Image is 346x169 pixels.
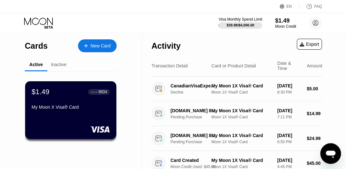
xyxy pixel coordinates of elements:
div: $1.49● ● ● ●9934My Moon X Visa® Card [25,81,116,139]
div: $1.49 [32,88,49,96]
div: $14.99 [307,111,322,116]
div: Moon 1X Visa® Card [211,115,272,119]
div: Export [300,42,319,47]
div: Inactive [51,62,66,67]
div: 4:45 PM [277,164,301,169]
div: 6:50 PM [277,140,301,144]
div: Export [297,39,322,50]
div: Moon Credit Used: $45.00 [170,164,220,169]
div: Transaction Detail [151,63,187,68]
div: Decline [170,90,220,94]
div: Moon 1X Visa® Card [211,90,272,94]
div: Active [29,62,43,67]
div: New Card [91,43,111,49]
div: My Moon 1X Visa® Card [211,83,272,88]
div: 8:30 PM [277,90,301,94]
div: Amount [307,63,322,68]
div: EN [286,4,292,9]
div: Card or Product Detail [211,63,256,68]
div: $5.00 [307,86,322,91]
div: My Moon 1X Visa® Card [211,133,272,138]
div: EN [280,3,299,10]
div: Visa Monthly Spend Limit$39.98/$4,000.00 [218,17,262,29]
div: Moon 1X Visa® Card [211,164,272,169]
div: CanadianVisaExpert 16465176786 AT [170,83,216,88]
div: [DOMAIN_NAME] 888-2999531 USPending PurchaseMy Moon 1X Visa® CardMoon 1X Visa® Card[DATE]6:50 PM$... [151,126,322,151]
div: [DATE] [277,108,301,113]
div: 9934 [98,90,107,94]
div: Moon Credit [275,24,296,29]
div: $45.00 [307,161,322,166]
div: CanadianVisaExpert 16465176786 ATDeclineMy Moon 1X Visa® CardMoon 1X Visa® Card[DATE]8:30 PM$5.00 [151,76,322,101]
div: Activity [151,41,180,51]
div: Moon 1X Visa® Card [211,140,272,144]
div: [DATE] [277,158,301,163]
div: [DOMAIN_NAME] 888-2999531 US [170,108,216,113]
div: Pending Purchase [170,140,220,144]
div: $1.49Moon Credit [275,17,296,29]
div: [DATE] [277,83,301,88]
div: FAQ [299,3,322,10]
div: [DOMAIN_NAME] 888-2999531 US [170,133,216,138]
div: Visa Monthly Spend Limit [218,17,262,22]
div: My Moon 1X Visa® Card [211,158,272,163]
div: Date & Time [277,61,301,71]
div: New Card [78,39,117,52]
div: $39.98 / $4,000.00 [226,23,254,27]
div: 7:11 PM [277,115,301,119]
iframe: Button to launch messaging window, conversation in progress [320,143,341,164]
div: $24.99 [307,136,322,141]
div: [DATE] [277,133,301,138]
div: Pending Purchase [170,115,220,119]
div: FAQ [314,4,322,9]
div: Card Created [170,158,216,163]
div: My Moon 1X Visa® Card [211,108,272,113]
div: My Moon X Visa® Card [32,104,110,110]
div: ● ● ● ● [91,91,97,93]
div: $1.49 [275,17,296,24]
div: Cards [25,41,48,51]
div: [DOMAIN_NAME] 888-2999531 USPending PurchaseMy Moon 1X Visa® CardMoon 1X Visa® Card[DATE]7:11 PM$... [151,101,322,126]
